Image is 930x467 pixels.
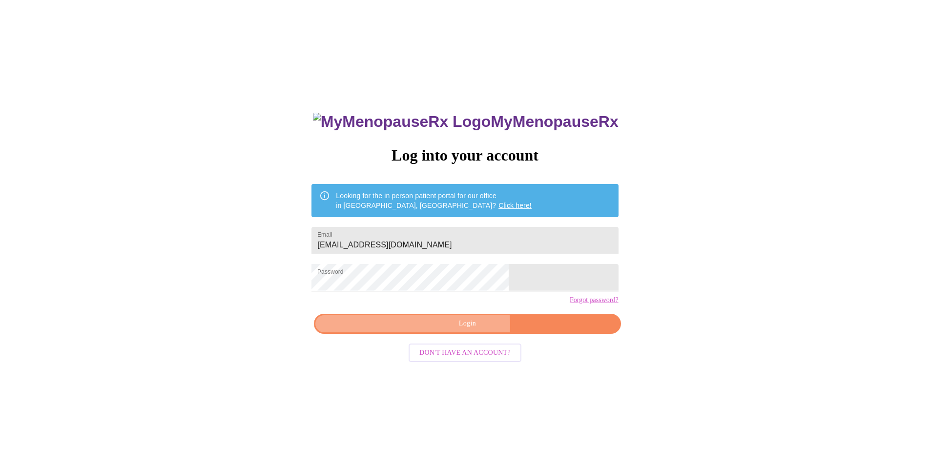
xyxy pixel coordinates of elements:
[311,146,618,164] h3: Log into your account
[406,348,524,356] a: Don't have an account?
[313,113,619,131] h3: MyMenopauseRx
[336,187,532,214] div: Looking for the in person patient portal for our office in [GEOGRAPHIC_DATA], [GEOGRAPHIC_DATA]?
[570,296,619,304] a: Forgot password?
[498,202,532,209] a: Click here!
[314,314,620,334] button: Login
[409,344,521,363] button: Don't have an account?
[313,113,491,131] img: MyMenopauseRx Logo
[325,318,609,330] span: Login
[419,347,511,359] span: Don't have an account?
